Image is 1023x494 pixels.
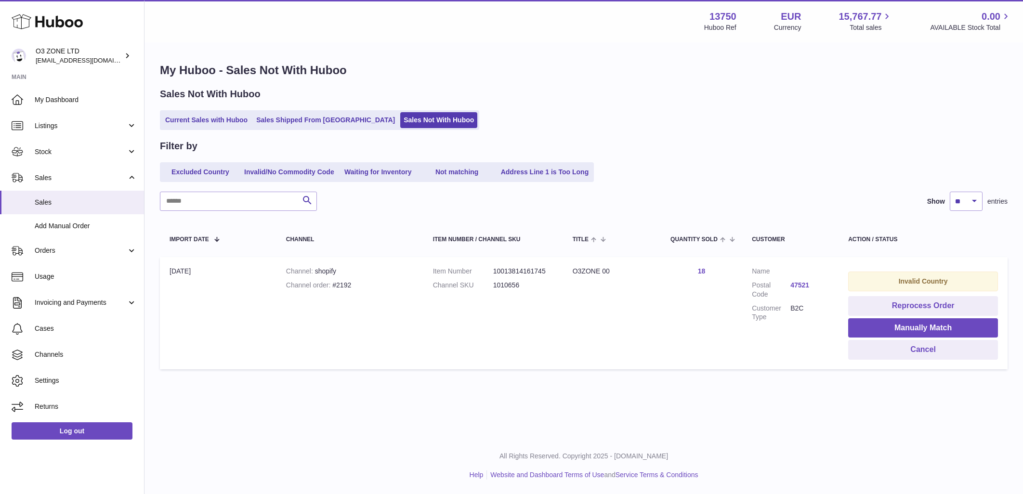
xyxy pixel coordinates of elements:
div: O3ZONE 00 [573,267,651,276]
dt: Channel SKU [433,281,493,290]
a: Help [470,471,484,479]
a: Current Sales with Huboo [162,112,251,128]
span: Invoicing and Payments [35,298,127,307]
h1: My Huboo - Sales Not With Huboo [160,63,1008,78]
button: Cancel [848,340,998,360]
span: entries [987,197,1008,206]
span: Orders [35,246,127,255]
img: hello@o3zoneltd.co.uk [12,49,26,63]
label: Show [927,197,945,206]
a: Waiting for Inventory [340,164,417,180]
div: Channel [286,236,414,243]
a: Address Line 1 is Too Long [498,164,592,180]
a: Log out [12,422,132,440]
div: O3 ZONE LTD [36,47,122,65]
div: Huboo Ref [704,23,736,32]
a: 15,767.77 Total sales [839,10,892,32]
span: Sales [35,198,137,207]
div: #2192 [286,281,414,290]
span: My Dashboard [35,95,137,104]
dd: 10013814161745 [493,267,553,276]
li: and [487,470,698,480]
div: Action / Status [848,236,998,243]
button: Reprocess Order [848,296,998,316]
span: Sales [35,173,127,182]
strong: Channel order [286,281,333,289]
span: Title [573,236,589,243]
a: Excluded Country [162,164,239,180]
span: Settings [35,376,137,385]
div: Item Number / Channel SKU [433,236,553,243]
h2: Sales Not With Huboo [160,88,261,101]
div: shopify [286,267,414,276]
a: 0.00 AVAILABLE Stock Total [930,10,1011,32]
button: Manually Match [848,318,998,338]
span: [EMAIL_ADDRESS][DOMAIN_NAME] [36,56,142,64]
span: Import date [170,236,209,243]
dd: B2C [790,304,829,322]
span: Add Manual Order [35,221,137,231]
dt: Customer Type [752,304,790,322]
td: [DATE] [160,257,276,369]
div: Currency [774,23,801,32]
a: Sales Not With Huboo [400,112,477,128]
span: Total sales [850,23,892,32]
dt: Item Number [433,267,493,276]
span: Cases [35,324,137,333]
dd: 1010656 [493,281,553,290]
h2: Filter by [160,140,197,153]
span: Usage [35,272,137,281]
span: 15,767.77 [839,10,881,23]
a: Website and Dashboard Terms of Use [490,471,604,479]
a: 18 [698,267,706,275]
p: All Rights Reserved. Copyright 2025 - [DOMAIN_NAME] [152,452,1015,461]
span: AVAILABLE Stock Total [930,23,1011,32]
a: Sales Shipped From [GEOGRAPHIC_DATA] [253,112,398,128]
strong: 13750 [709,10,736,23]
a: Service Terms & Conditions [616,471,698,479]
strong: EUR [781,10,801,23]
dt: Postal Code [752,281,790,299]
span: Quantity Sold [670,236,718,243]
strong: Channel [286,267,315,275]
span: Returns [35,402,137,411]
a: 47521 [790,281,829,290]
span: Listings [35,121,127,130]
div: Customer [752,236,829,243]
a: Invalid/No Commodity Code [241,164,338,180]
strong: Invalid Country [899,277,948,285]
span: 0.00 [982,10,1000,23]
dt: Name [752,267,790,276]
span: Channels [35,350,137,359]
a: Not matching [419,164,496,180]
span: Stock [35,147,127,156]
